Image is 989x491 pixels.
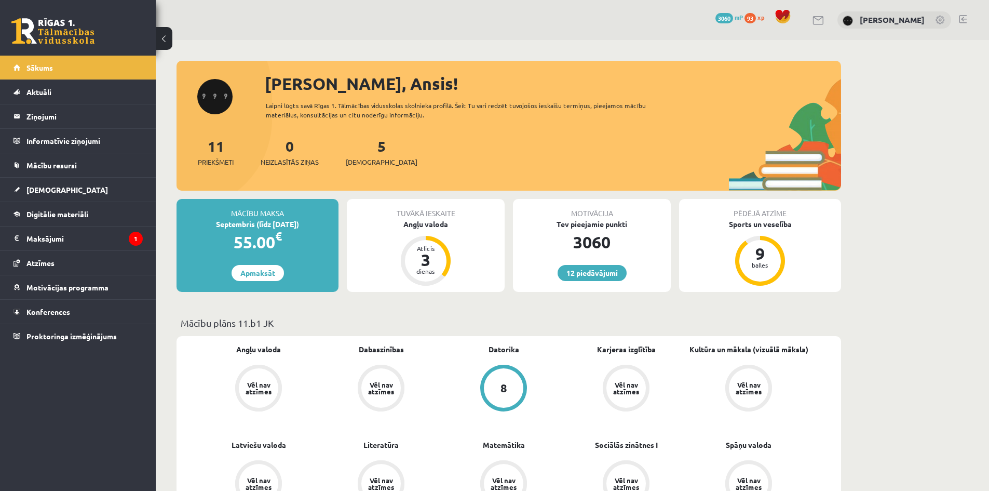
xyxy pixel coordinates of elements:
[734,477,763,490] div: Vēl nav atzīmes
[558,265,627,281] a: 12 piedāvājumi
[198,157,234,167] span: Priekšmeti
[363,440,399,450] a: Literatūra
[26,104,143,128] legend: Ziņojumi
[266,101,665,120] div: Laipni lūgts savā Rīgas 1. Tālmācības vidusskolas skolnieka profilā. Šeit Tu vari redzēt tuvojošo...
[232,265,284,281] a: Apmaksāt
[595,440,658,450] a: Sociālās zinātnes I
[489,344,519,355] a: Datorika
[715,13,733,23] span: 3060
[715,13,743,21] a: 3060 mP
[689,344,808,355] a: Kultūra un māksla (vizuālā māksla)
[500,382,507,394] div: 8
[513,230,671,255] div: 3060
[410,245,441,251] div: Atlicis
[347,199,505,219] div: Tuvākā ieskaite
[236,344,281,355] a: Angļu valoda
[13,129,143,153] a: Informatīvie ziņojumi
[261,157,319,167] span: Neizlasītās ziņas
[232,440,286,450] a: Latviešu valoda
[11,18,94,44] a: Rīgas 1. Tālmācības vidusskola
[26,283,109,292] span: Motivācijas programma
[612,381,641,395] div: Vēl nav atzīmes
[347,219,505,230] div: Angļu valoda
[26,161,77,170] span: Mācību resursi
[483,440,525,450] a: Matemātika
[744,13,756,23] span: 93
[26,307,70,316] span: Konferences
[735,13,743,21] span: mP
[843,16,853,26] img: Ansis Eglājs
[26,87,51,97] span: Aktuāli
[346,137,417,167] a: 5[DEMOGRAPHIC_DATA]
[177,199,338,219] div: Mācību maksa
[410,268,441,274] div: dienas
[13,251,143,275] a: Atzīmes
[442,365,565,414] a: 8
[13,324,143,348] a: Proktoringa izmēģinājums
[367,381,396,395] div: Vēl nav atzīmes
[744,13,769,21] a: 93 xp
[13,56,143,79] a: Sākums
[13,178,143,202] a: [DEMOGRAPHIC_DATA]
[26,185,108,194] span: [DEMOGRAPHIC_DATA]
[198,137,234,167] a: 11Priekšmeti
[177,219,338,230] div: Septembris (līdz [DATE])
[129,232,143,246] i: 1
[679,219,841,230] div: Sports un veselība
[347,219,505,287] a: Angļu valoda Atlicis 3 dienas
[26,331,117,341] span: Proktoringa izmēģinājums
[26,209,88,219] span: Digitālie materiāli
[13,275,143,299] a: Motivācijas programma
[410,251,441,268] div: 3
[726,440,771,450] a: Spāņu valoda
[244,381,273,395] div: Vēl nav atzīmes
[177,230,338,255] div: 55.00
[13,227,143,250] a: Maksājumi1
[261,137,319,167] a: 0Neizlasītās ziņas
[597,344,656,355] a: Karjeras izglītība
[320,365,442,414] a: Vēl nav atzīmes
[346,157,417,167] span: [DEMOGRAPHIC_DATA]
[744,262,776,268] div: balles
[275,229,282,244] span: €
[13,153,143,177] a: Mācību resursi
[734,381,763,395] div: Vēl nav atzīmes
[612,477,641,490] div: Vēl nav atzīmes
[757,13,764,21] span: xp
[26,227,143,250] legend: Maksājumi
[265,71,841,96] div: [PERSON_NAME], Ansis!
[26,63,53,72] span: Sākums
[197,365,320,414] a: Vēl nav atzīmes
[744,245,776,262] div: 9
[26,258,55,268] span: Atzīmes
[367,477,396,490] div: Vēl nav atzīmes
[244,477,273,490] div: Vēl nav atzīmes
[679,219,841,287] a: Sports un veselība 9 balles
[513,219,671,230] div: Tev pieejamie punkti
[13,202,143,226] a: Digitālie materiāli
[13,104,143,128] a: Ziņojumi
[687,365,810,414] a: Vēl nav atzīmes
[489,477,518,490] div: Vēl nav atzīmes
[565,365,687,414] a: Vēl nav atzīmes
[679,199,841,219] div: Pēdējā atzīme
[13,80,143,104] a: Aktuāli
[181,316,837,330] p: Mācību plāns 11.b1 JK
[13,300,143,324] a: Konferences
[860,15,925,25] a: [PERSON_NAME]
[513,199,671,219] div: Motivācija
[26,129,143,153] legend: Informatīvie ziņojumi
[359,344,404,355] a: Dabaszinības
